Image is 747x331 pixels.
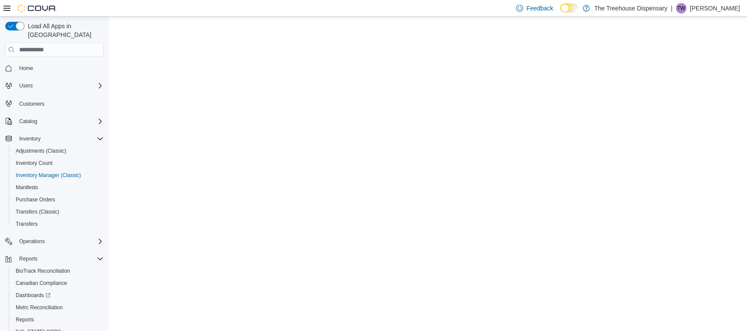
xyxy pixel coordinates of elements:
[19,118,37,125] span: Catalog
[16,280,67,287] span: Canadian Compliance
[16,196,55,203] span: Purchase Orders
[12,314,104,325] span: Reports
[12,158,104,168] span: Inventory Count
[12,266,74,276] a: BioTrack Reconciliation
[24,22,104,39] span: Load All Apps in [GEOGRAPHIC_DATA]
[16,116,41,127] button: Catalog
[12,170,85,181] a: Inventory Manager (Classic)
[16,134,44,144] button: Inventory
[12,278,71,288] a: Canadian Compliance
[12,219,104,229] span: Transfers
[16,292,51,299] span: Dashboards
[16,116,104,127] span: Catalog
[12,290,54,301] a: Dashboards
[16,134,104,144] span: Inventory
[16,80,36,91] button: Users
[9,169,107,181] button: Inventory Manager (Classic)
[19,100,44,107] span: Customers
[19,135,41,142] span: Inventory
[12,146,70,156] a: Adjustments (Classic)
[12,219,41,229] a: Transfers
[677,3,686,13] span: TW
[16,254,104,264] span: Reports
[12,158,56,168] a: Inventory Count
[9,289,107,301] a: Dashboards
[2,80,107,92] button: Users
[19,255,37,262] span: Reports
[690,3,740,13] p: [PERSON_NAME]
[16,98,104,109] span: Customers
[16,221,37,227] span: Transfers
[16,63,104,74] span: Home
[12,170,104,181] span: Inventory Manager (Classic)
[16,172,81,179] span: Inventory Manager (Classic)
[12,194,59,205] a: Purchase Orders
[9,145,107,157] button: Adjustments (Classic)
[2,253,107,265] button: Reports
[16,208,59,215] span: Transfers (Classic)
[2,97,107,110] button: Customers
[12,290,104,301] span: Dashboards
[2,235,107,247] button: Operations
[19,82,33,89] span: Users
[17,4,57,13] img: Cova
[560,3,578,13] input: Dark Mode
[676,3,686,13] div: Tina Wilkins
[12,207,104,217] span: Transfers (Classic)
[671,3,673,13] p: |
[16,236,48,247] button: Operations
[12,182,104,193] span: Manifests
[2,133,107,145] button: Inventory
[16,147,66,154] span: Adjustments (Classic)
[12,302,66,313] a: Metrc Reconciliation
[19,65,33,72] span: Home
[527,4,553,13] span: Feedback
[9,194,107,206] button: Purchase Orders
[12,146,104,156] span: Adjustments (Classic)
[16,267,70,274] span: BioTrack Reconciliation
[16,99,48,109] a: Customers
[16,254,41,264] button: Reports
[2,62,107,74] button: Home
[594,3,667,13] p: The Treehouse Dispensary
[16,160,53,167] span: Inventory Count
[12,207,63,217] a: Transfers (Classic)
[9,301,107,314] button: Metrc Reconciliation
[16,304,63,311] span: Metrc Reconciliation
[12,314,37,325] a: Reports
[16,236,104,247] span: Operations
[16,63,37,74] a: Home
[9,206,107,218] button: Transfers (Classic)
[16,80,104,91] span: Users
[12,302,104,313] span: Metrc Reconciliation
[12,266,104,276] span: BioTrack Reconciliation
[16,316,34,323] span: Reports
[9,277,107,289] button: Canadian Compliance
[9,157,107,169] button: Inventory Count
[12,278,104,288] span: Canadian Compliance
[12,194,104,205] span: Purchase Orders
[16,184,38,191] span: Manifests
[9,181,107,194] button: Manifests
[19,238,45,245] span: Operations
[9,218,107,230] button: Transfers
[9,314,107,326] button: Reports
[2,115,107,127] button: Catalog
[12,182,41,193] a: Manifests
[9,265,107,277] button: BioTrack Reconciliation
